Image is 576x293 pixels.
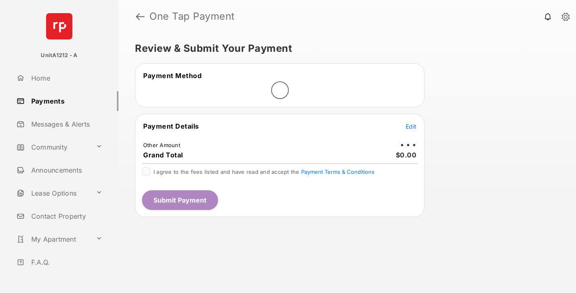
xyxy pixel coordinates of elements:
[13,91,118,111] a: Payments
[13,160,118,180] a: Announcements
[13,137,93,157] a: Community
[406,123,416,130] span: Edit
[13,183,93,203] a: Lease Options
[143,151,183,159] span: Grand Total
[143,141,181,149] td: Other Amount
[13,229,93,249] a: My Apartment
[13,252,118,272] a: F.A.Q.
[301,168,374,175] button: I agree to the fees listed and have read and accept the
[41,51,77,60] p: UnitA1212 - A
[143,72,202,80] span: Payment Method
[406,122,416,130] button: Edit
[13,68,118,88] a: Home
[149,12,235,21] strong: One Tap Payment
[153,168,374,175] span: I agree to the fees listed and have read and accept the
[46,13,72,39] img: svg+xml;base64,PHN2ZyB4bWxucz0iaHR0cDovL3d3dy53My5vcmcvMjAwMC9zdmciIHdpZHRoPSI2NCIgaGVpZ2h0PSI2NC...
[143,122,199,130] span: Payment Details
[135,44,553,53] h5: Review & Submit Your Payment
[396,151,417,159] span: $0.00
[13,206,118,226] a: Contact Property
[142,190,218,210] button: Submit Payment
[13,114,118,134] a: Messages & Alerts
